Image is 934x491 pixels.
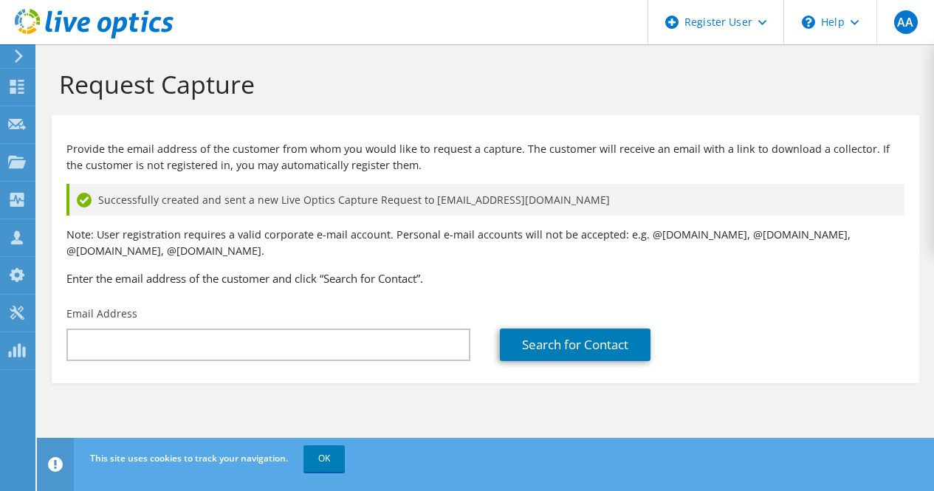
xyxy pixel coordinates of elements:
span: AA [894,10,918,34]
label: Email Address [66,306,137,321]
h1: Request Capture [59,69,904,100]
h3: Enter the email address of the customer and click “Search for Contact”. [66,270,904,286]
p: Provide the email address of the customer from whom you would like to request a capture. The cust... [66,141,904,174]
span: Successfully created and sent a new Live Optics Capture Request to [EMAIL_ADDRESS][DOMAIN_NAME] [98,192,610,208]
a: Search for Contact [500,329,650,361]
p: Note: User registration requires a valid corporate e-mail account. Personal e-mail accounts will ... [66,227,904,259]
a: OK [303,445,345,472]
svg: \n [802,16,815,29]
span: This site uses cookies to track your navigation. [90,452,288,464]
